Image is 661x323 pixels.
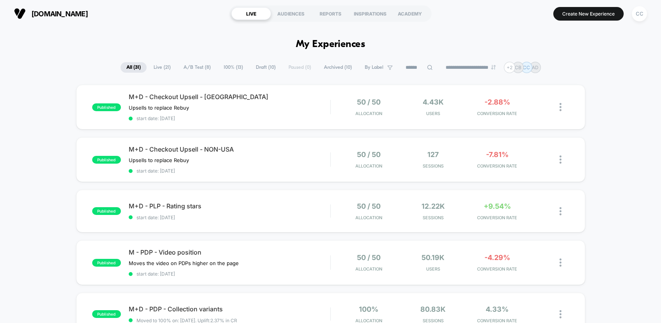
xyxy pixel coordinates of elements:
[553,7,624,21] button: Create New Experience
[31,10,88,18] span: [DOMAIN_NAME]
[121,62,147,73] span: All ( 31 )
[129,145,330,153] span: M+D - Checkout Upsell - NON-USA
[420,305,446,313] span: 80.83k
[296,39,365,50] h1: My Experiences
[271,7,311,20] div: AUDIENCES
[92,103,121,111] span: published
[515,65,521,70] p: CB
[129,215,330,220] span: start date: [DATE]
[178,62,217,73] span: A/B Test ( 8 )
[355,215,382,220] span: Allocation
[486,150,509,159] span: -7.81%
[231,7,271,20] div: LIVE
[560,310,561,318] img: close
[129,115,330,121] span: start date: [DATE]
[560,155,561,164] img: close
[218,62,249,73] span: 100% ( 13 )
[504,62,515,73] div: + 2
[92,207,121,215] span: published
[427,150,439,159] span: 127
[365,65,383,70] span: By Label
[467,111,527,116] span: CONVERSION RATE
[92,310,121,318] span: published
[523,65,530,70] p: CC
[467,215,527,220] span: CONVERSION RATE
[318,62,358,73] span: Archived ( 10 )
[390,7,430,20] div: ACADEMY
[423,98,444,106] span: 4.43k
[355,111,382,116] span: Allocation
[403,266,463,272] span: Users
[357,150,381,159] span: 50 / 50
[355,163,382,169] span: Allocation
[632,6,647,21] div: CC
[491,65,496,70] img: end
[14,8,26,19] img: Visually logo
[129,248,330,256] span: M - PDP - Video position
[129,168,330,174] span: start date: [DATE]
[129,271,330,277] span: start date: [DATE]
[350,7,390,20] div: INSPIRATIONS
[484,253,510,262] span: -4.29%
[403,215,463,220] span: Sessions
[129,305,330,313] span: M+D - PDP - Collection variants
[630,6,649,22] button: CC
[467,163,527,169] span: CONVERSION RATE
[129,202,330,210] span: M+D - PLP - Rating stars
[532,65,539,70] p: AD
[357,253,381,262] span: 50 / 50
[129,93,330,101] span: M+D - Checkout Upsell - [GEOGRAPHIC_DATA]
[129,260,239,266] span: Moves the video on PDPs higher on the page
[486,305,509,313] span: 4.33%
[484,98,510,106] span: -2.88%
[250,62,282,73] span: Draft ( 10 )
[359,305,378,313] span: 100%
[357,202,381,210] span: 50 / 50
[92,156,121,164] span: published
[421,253,444,262] span: 50.19k
[403,163,463,169] span: Sessions
[92,259,121,267] span: published
[148,62,177,73] span: Live ( 21 )
[403,111,463,116] span: Users
[129,157,189,163] span: Upsells to replace Rebuy
[467,266,527,272] span: CONVERSION RATE
[560,207,561,215] img: close
[560,258,561,267] img: close
[421,202,445,210] span: 12.22k
[355,266,382,272] span: Allocation
[129,105,189,111] span: Upsells to replace Rebuy
[311,7,350,20] div: REPORTS
[12,7,90,20] button: [DOMAIN_NAME]
[357,98,381,106] span: 50 / 50
[484,202,511,210] span: +9.54%
[560,103,561,111] img: close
